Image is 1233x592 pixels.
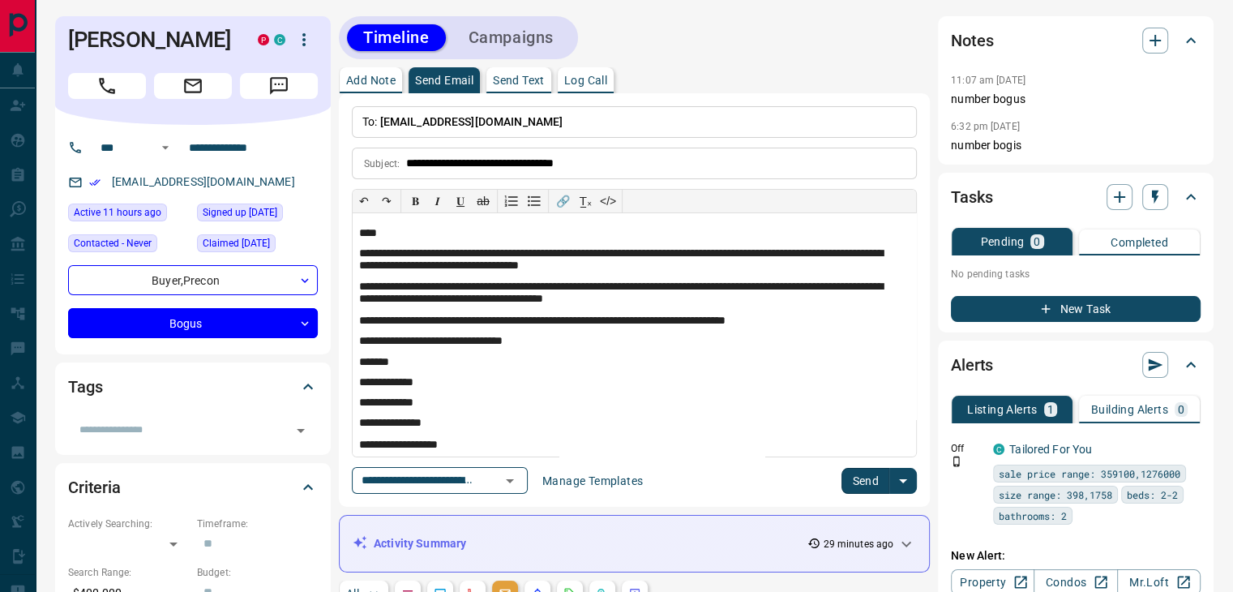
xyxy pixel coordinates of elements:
button: Campaigns [452,24,570,51]
button: 𝐁 [404,190,426,212]
button: Manage Templates [533,468,653,494]
p: number bogis [951,137,1201,154]
p: Add Note [346,75,396,86]
button: Bullet list [523,190,546,212]
h2: Tasks [951,184,992,210]
button: Open [289,419,312,442]
p: 0 [1034,236,1040,247]
p: Timeframe: [197,517,318,531]
div: Activity Summary29 minutes ago [353,529,916,559]
span: Email [154,73,232,99]
p: 11:07 am [DATE] [951,75,1025,86]
button: </> [597,190,619,212]
span: size range: 398,1758 [999,487,1112,503]
button: Timeline [347,24,446,51]
div: Fri Aug 02 2024 [197,204,318,226]
button: 𝐔 [449,190,472,212]
span: 𝐔 [456,195,465,208]
p: Send Text [493,75,545,86]
p: Building Alerts [1091,404,1168,415]
p: 29 minutes ago [824,537,894,551]
span: Signed up [DATE] [203,204,277,221]
div: Mon Oct 13 2025 [68,204,189,226]
div: split button [841,468,917,494]
div: Notes [951,21,1201,60]
div: Bogus [68,308,318,338]
span: Active 11 hours ago [74,204,161,221]
div: Alerts [951,345,1201,384]
div: Criteria [68,468,318,507]
p: Log Call [564,75,607,86]
p: Pending [980,236,1024,247]
p: Budget: [197,565,318,580]
div: Tasks [951,178,1201,217]
p: 1 [1047,404,1054,415]
h2: Alerts [951,352,993,378]
p: Activity Summary [374,535,466,552]
span: Message [240,73,318,99]
button: Numbered list [500,190,523,212]
div: condos.ca [993,444,1004,455]
span: beds: 2-2 [1127,487,1178,503]
span: bathrooms: 2 [999,508,1067,524]
p: To: [352,106,917,138]
p: Off [951,441,983,456]
p: Send Email [415,75,473,86]
button: ab [472,190,494,212]
button: New Task [951,296,1201,322]
svg: Email Verified [89,177,101,188]
p: 0 [1178,404,1184,415]
button: ↶ [353,190,375,212]
p: Completed [1111,237,1168,248]
h2: Notes [951,28,993,54]
p: Listing Alerts [967,404,1038,415]
div: Mon Jan 13 2025 [197,234,318,257]
a: Tailored For You [1009,443,1092,456]
h2: Tags [68,374,102,400]
p: Search Range: [68,565,189,580]
button: 🔗 [551,190,574,212]
div: property.ca [258,34,269,45]
span: [EMAIL_ADDRESS][DOMAIN_NAME] [380,115,563,128]
button: Open [499,470,521,492]
p: No pending tasks [951,262,1201,286]
span: Call [68,73,146,99]
svg: Push Notification Only [951,456,962,467]
p: New Alert: [951,547,1201,564]
a: [EMAIL_ADDRESS][DOMAIN_NAME] [112,175,295,188]
button: T̲ₓ [574,190,597,212]
p: Actively Searching: [68,517,189,531]
div: Tags [68,367,318,406]
p: Subject: [364,157,400,171]
span: Claimed [DATE] [203,235,270,251]
p: 6:32 pm [DATE] [951,121,1020,132]
button: ↷ [375,190,398,212]
button: Open [156,138,175,157]
h1: [PERSON_NAME] [68,27,233,53]
div: Buyer , Precon [68,265,318,295]
span: Contacted - Never [74,235,152,251]
h2: Criteria [68,474,121,500]
button: Send [841,468,889,494]
div: condos.ca [274,34,285,45]
s: ab [477,195,490,208]
button: 𝑰 [426,190,449,212]
span: sale price range: 359100,1276000 [999,465,1180,482]
p: number bogus [951,91,1201,108]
